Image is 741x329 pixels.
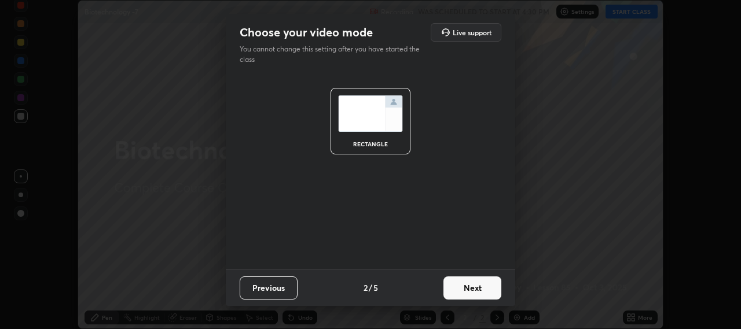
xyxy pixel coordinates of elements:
[369,282,372,294] h4: /
[240,44,427,65] p: You cannot change this setting after you have started the class
[338,95,403,132] img: normalScreenIcon.ae25ed63.svg
[240,25,373,40] h2: Choose your video mode
[347,141,394,147] div: rectangle
[453,29,491,36] h5: Live support
[373,282,378,294] h4: 5
[364,282,368,294] h4: 2
[443,276,501,300] button: Next
[240,276,298,300] button: Previous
